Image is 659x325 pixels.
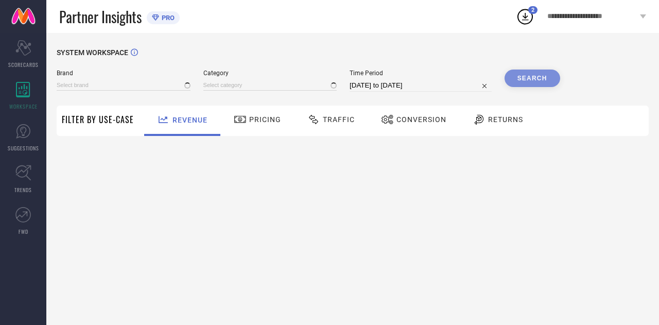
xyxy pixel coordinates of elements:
input: Select brand [57,80,190,91]
span: Traffic [323,115,355,124]
span: Filter By Use-Case [62,113,134,126]
span: Time Period [350,70,492,77]
input: Select time period [350,79,492,92]
span: Category [203,70,337,77]
span: Revenue [172,116,207,124]
span: Brand [57,70,190,77]
span: TRENDS [14,186,32,194]
span: SCORECARDS [8,61,39,69]
input: Select category [203,80,337,91]
span: Conversion [396,115,446,124]
span: SYSTEM WORKSPACE [57,48,128,57]
span: Returns [488,115,523,124]
div: Open download list [516,7,534,26]
span: Pricing [249,115,281,124]
span: PRO [159,14,175,22]
span: FWD [19,228,28,235]
span: SUGGESTIONS [8,144,39,152]
span: Partner Insights [59,6,142,27]
span: WORKSPACE [9,102,38,110]
span: 2 [531,7,534,13]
